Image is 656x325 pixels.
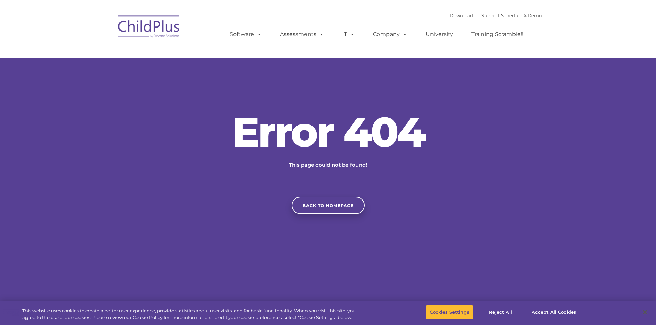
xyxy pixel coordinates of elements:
a: Support [481,13,500,18]
button: Reject All [479,305,522,319]
a: Software [223,28,269,41]
a: Company [366,28,414,41]
button: Close [637,305,653,320]
a: Assessments [273,28,331,41]
p: This page could not be found! [256,161,400,169]
h2: Error 404 [225,111,431,152]
div: This website uses cookies to create a better user experience, provide statistics about user visit... [22,307,361,321]
a: Back to homepage [292,197,365,214]
a: Schedule A Demo [501,13,542,18]
button: Accept All Cookies [528,305,580,319]
font: | [450,13,542,18]
button: Cookies Settings [426,305,473,319]
a: Training Scramble!! [465,28,530,41]
a: IT [335,28,362,41]
a: University [419,28,460,41]
a: Download [450,13,473,18]
img: ChildPlus by Procare Solutions [115,11,184,45]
